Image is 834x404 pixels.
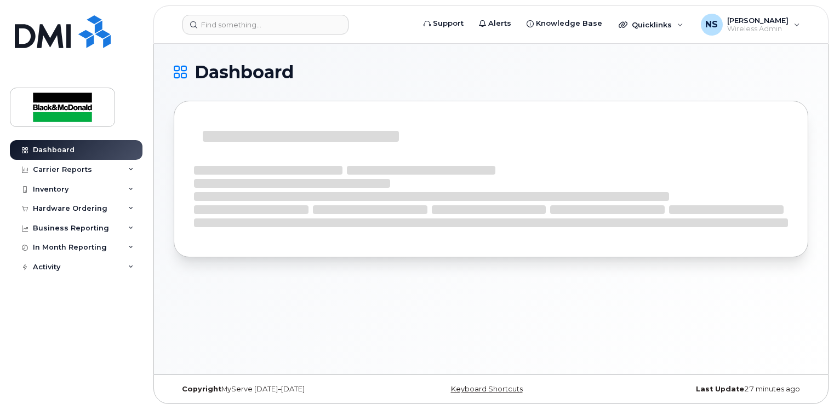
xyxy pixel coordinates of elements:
[182,385,221,393] strong: Copyright
[195,64,294,80] span: Dashboard
[451,385,523,393] a: Keyboard Shortcuts
[174,385,385,394] div: MyServe [DATE]–[DATE]
[696,385,744,393] strong: Last Update
[597,385,808,394] div: 27 minutes ago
